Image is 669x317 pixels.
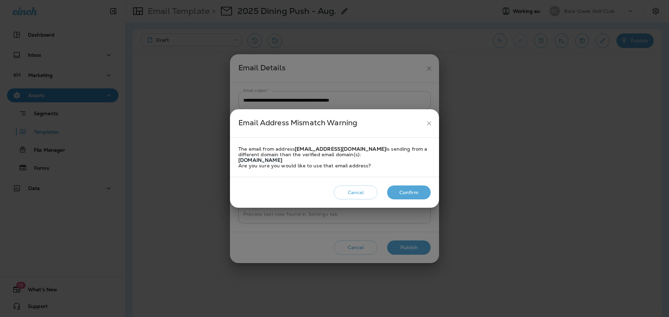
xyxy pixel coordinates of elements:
div: The email from address is sending from a different domain than the verified email domain(s): Are ... [238,146,431,168]
button: close [423,117,436,130]
div: Email Address Mismatch Warning [238,117,423,130]
strong: [DOMAIN_NAME] [238,157,282,163]
button: Cancel [334,185,377,200]
strong: [EMAIL_ADDRESS][DOMAIN_NAME] [295,146,386,152]
button: Confirm [387,185,431,200]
